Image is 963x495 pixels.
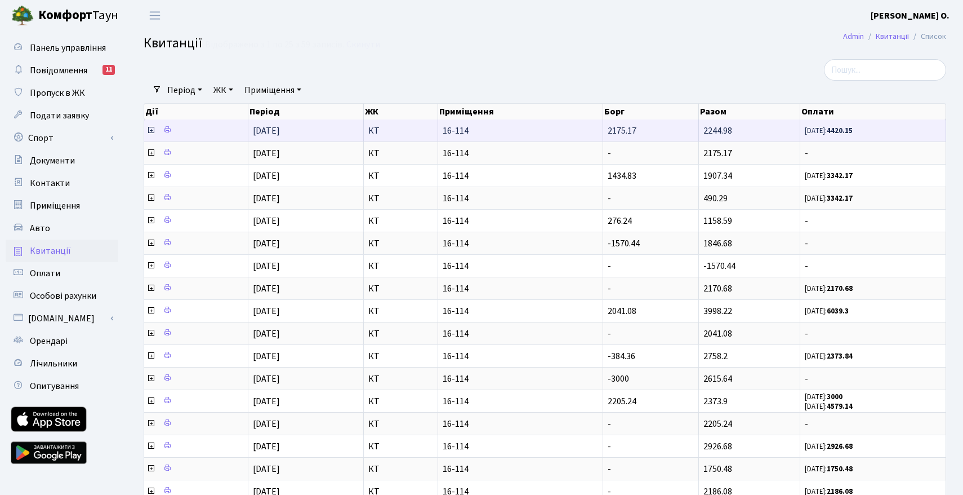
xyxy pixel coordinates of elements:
[6,104,118,127] a: Подати заявку
[253,350,280,363] span: [DATE]
[30,177,70,189] span: Контакти
[443,284,598,293] span: 16-114
[443,216,598,226] span: 16-114
[240,81,306,100] a: Приміщення
[253,237,280,250] span: [DATE]
[871,10,949,22] b: [PERSON_NAME] О.
[253,463,280,475] span: [DATE]
[608,463,611,475] span: -
[703,328,732,340] span: 2041.08
[163,81,207,100] a: Період
[443,171,598,180] span: 16-114
[209,81,238,100] a: ЖК
[6,37,118,59] a: Панель управління
[368,171,433,180] span: КТ
[805,351,853,361] small: [DATE]:
[603,104,699,120] th: Борг
[6,307,118,330] a: [DOMAIN_NAME]
[368,284,433,293] span: КТ
[205,39,344,50] div: Відображено з 1 по 25 з 59 записів.
[608,170,636,182] span: 1434.83
[38,6,118,25] span: Таун
[608,395,636,408] span: 2205.24
[253,418,280,430] span: [DATE]
[703,395,728,408] span: 2373.9
[368,216,433,226] span: КТ
[703,147,732,160] span: 2175.17
[6,285,118,307] a: Особові рахунки
[253,170,280,182] span: [DATE]
[871,9,949,23] a: [PERSON_NAME] О.
[805,306,849,316] small: [DATE]:
[703,418,732,430] span: 2205.24
[253,260,280,272] span: [DATE]
[805,441,853,452] small: [DATE]:
[248,104,364,120] th: Період
[30,222,50,235] span: Авто
[608,440,611,453] span: -
[805,239,941,248] span: -
[253,282,280,295] span: [DATE]
[253,147,280,160] span: [DATE]
[608,260,611,272] span: -
[30,154,75,167] span: Документи
[608,237,640,250] span: -1570.44
[38,6,92,24] b: Комфорт
[805,401,853,412] small: [DATE]:
[30,64,87,77] span: Повідомлення
[368,374,433,383] span: КТ
[443,397,598,406] span: 16-114
[443,374,598,383] span: 16-114
[827,126,853,136] b: 4420.15
[6,195,118,217] a: Приміщення
[368,352,433,361] span: КТ
[703,260,735,272] span: -1570.44
[253,328,280,340] span: [DATE]
[253,395,280,408] span: [DATE]
[368,465,433,474] span: КТ
[608,147,611,160] span: -
[102,65,115,75] div: 11
[30,245,71,257] span: Квитанції
[253,373,280,385] span: [DATE]
[6,127,118,149] a: Спорт
[368,126,433,135] span: КТ
[30,335,68,347] span: Орендарі
[6,352,118,375] a: Лічильники
[805,284,853,294] small: [DATE]:
[368,307,433,316] span: КТ
[253,440,280,453] span: [DATE]
[443,262,598,271] span: 16-114
[443,149,598,158] span: 16-114
[703,237,732,250] span: 1846.68
[253,125,280,137] span: [DATE]
[368,329,433,338] span: КТ
[703,170,732,182] span: 1907.34
[805,374,941,383] span: -
[6,149,118,172] a: Документи
[30,109,89,122] span: Подати заявку
[6,375,118,397] a: Опитування
[876,30,909,42] a: Квитанції
[827,464,853,474] b: 1750.48
[805,419,941,428] span: -
[608,328,611,340] span: -
[827,306,849,316] b: 6039.3
[703,350,728,363] span: 2758.2
[827,441,853,452] b: 2926.68
[827,351,853,361] b: 2373.84
[608,418,611,430] span: -
[30,42,106,54] span: Панель управління
[805,216,941,226] span: -
[800,104,946,120] th: Оплати
[608,282,611,295] span: -
[608,350,635,363] span: -384.36
[608,192,611,205] span: -
[443,352,598,361] span: 16-114
[30,200,80,212] span: Приміщення
[6,240,118,262] a: Квитанції
[608,305,636,317] span: 2041.08
[703,305,732,317] span: 3998.22
[843,30,864,42] a: Admin
[703,125,732,137] span: 2244.98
